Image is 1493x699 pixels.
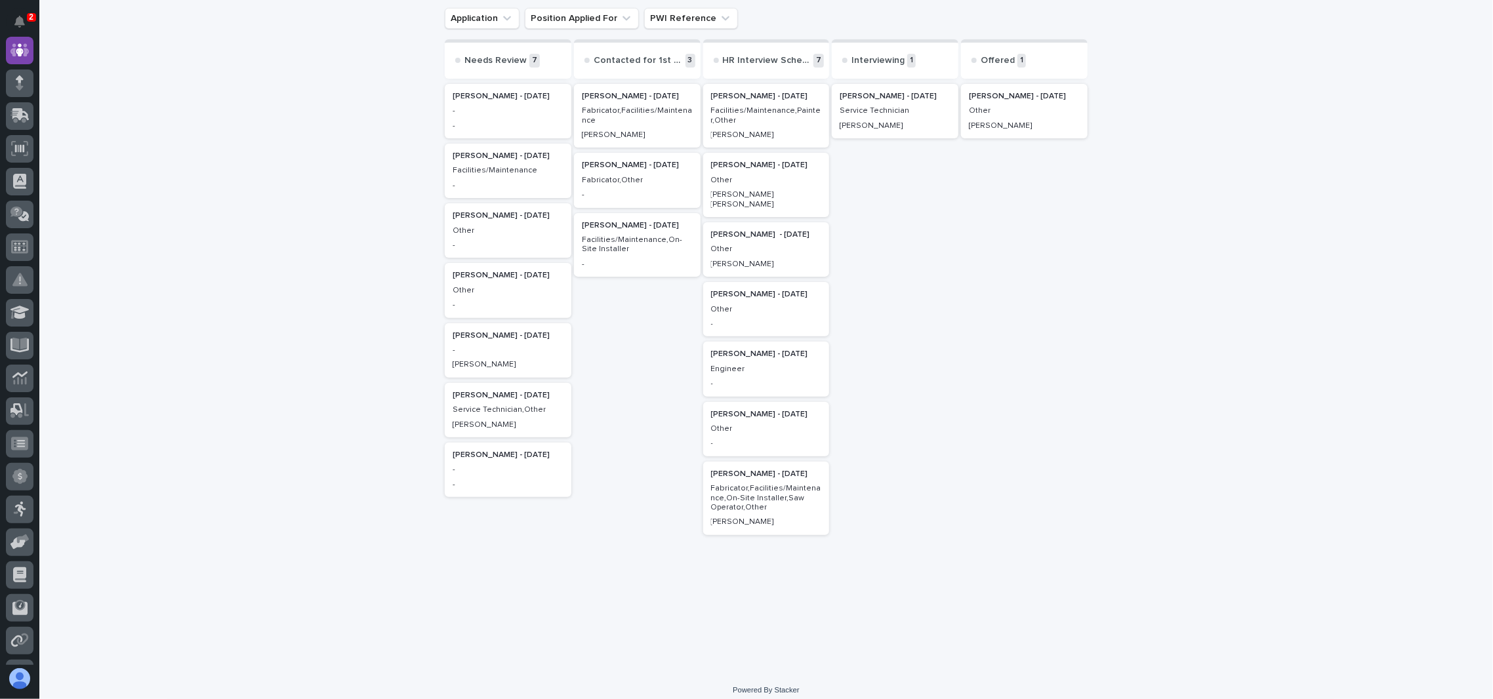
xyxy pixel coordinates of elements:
[582,221,693,230] p: [PERSON_NAME] - [DATE]
[851,55,905,66] p: Interviewing
[574,213,701,277] a: [PERSON_NAME] - [DATE]Facilities/Maintenance,On-Site Installer-
[969,106,1080,115] p: Other
[453,420,563,429] p: [PERSON_NAME]
[813,54,824,68] p: 7
[453,391,563,400] p: [PERSON_NAME] - [DATE]
[703,84,830,148] a: [PERSON_NAME] - [DATE]Facilities/Maintenance,Painter,Other[PERSON_NAME]
[733,686,799,694] a: Powered By Stacker
[711,290,822,299] p: [PERSON_NAME] - [DATE]
[711,176,822,185] p: Other
[453,166,563,175] p: Facilities/Maintenance
[453,450,563,460] p: [PERSON_NAME] - [DATE]
[453,360,563,369] p: [PERSON_NAME]
[453,331,563,340] p: [PERSON_NAME] - [DATE]
[1017,54,1026,68] p: 1
[703,462,830,535] a: [PERSON_NAME] - [DATE]Fabricator,Facilities/Maintenance,On-Site Installer,Saw Operator,Other[PERS...
[703,282,830,336] div: [PERSON_NAME] - [DATE]Other-
[582,92,693,101] p: [PERSON_NAME] - [DATE]
[981,55,1015,66] p: Offered
[453,121,563,130] p: -
[711,130,822,140] p: [PERSON_NAME]
[711,106,822,125] p: Facilities/Maintenance,Painter,Other
[711,161,822,170] p: [PERSON_NAME] - [DATE]
[445,8,520,29] button: Application
[711,245,822,254] p: Other
[453,346,563,355] p: -
[445,443,571,497] div: [PERSON_NAME] - [DATE]--
[453,405,563,414] p: Service Technician,Other
[453,286,563,295] p: Other
[445,383,571,437] a: [PERSON_NAME] - [DATE]Service Technician,Other[PERSON_NAME]
[907,54,916,68] p: 1
[582,161,693,170] p: [PERSON_NAME] - [DATE]
[644,8,738,29] button: PWI Reference
[453,151,563,161] p: [PERSON_NAME] - [DATE]
[685,54,695,68] p: 3
[703,342,830,396] div: [PERSON_NAME] - [DATE]Engineer-
[453,92,563,101] p: [PERSON_NAME] - [DATE]
[574,84,701,148] a: [PERSON_NAME] - [DATE]Fabricator,Facilities/Maintenance[PERSON_NAME]
[703,153,830,217] a: [PERSON_NAME] - [DATE]Other[PERSON_NAME] [PERSON_NAME]
[711,305,822,314] p: Other
[16,16,33,37] div: Notifications2
[574,153,701,207] div: [PERSON_NAME] - [DATE]Fabricator,Other-
[525,8,639,29] button: Position Applied For
[832,84,958,138] a: [PERSON_NAME] - [DATE]Service Technician[PERSON_NAME]
[840,92,951,101] p: [PERSON_NAME] - [DATE]
[453,465,563,474] p: -
[6,8,33,35] button: Notifications
[445,144,571,198] a: [PERSON_NAME] - [DATE]Facilities/Maintenance-
[453,300,563,310] p: -
[582,260,693,269] p: -
[453,226,563,235] p: Other
[711,260,822,269] p: [PERSON_NAME]
[711,410,822,419] p: [PERSON_NAME] - [DATE]
[445,203,571,258] a: [PERSON_NAME] - [DATE]Other-
[445,263,571,317] a: [PERSON_NAME] - [DATE]Other-
[453,211,563,220] p: [PERSON_NAME] - [DATE]
[529,54,540,68] p: 7
[711,319,822,329] p: -
[711,424,822,433] p: Other
[445,323,571,378] a: [PERSON_NAME] - [DATE]-[PERSON_NAME]
[582,106,693,125] p: Fabricator,Facilities/Maintenance
[711,190,822,209] p: [PERSON_NAME] [PERSON_NAME]
[711,365,822,374] p: Engineer
[582,176,693,185] p: Fabricator,Other
[711,349,822,359] p: [PERSON_NAME] - [DATE]
[594,55,683,66] p: Contacted for 1st Interview
[711,469,822,479] p: [PERSON_NAME] - [DATE]
[453,271,563,280] p: [PERSON_NAME] - [DATE]
[445,84,571,138] a: [PERSON_NAME] - [DATE]--
[582,130,693,140] p: [PERSON_NAME]
[969,121,1080,130] p: [PERSON_NAME]
[711,92,822,101] p: [PERSON_NAME] - [DATE]
[703,222,830,277] a: [PERSON_NAME] - [DATE]Other[PERSON_NAME]
[582,190,693,199] p: -
[723,55,811,66] p: HR Interview Scheduled / Complete
[969,92,1080,101] p: [PERSON_NAME] - [DATE]
[961,84,1088,138] a: [PERSON_NAME] - [DATE]Other[PERSON_NAME]
[703,402,830,456] a: [PERSON_NAME] - [DATE]Other-
[453,241,563,250] p: -
[711,379,822,388] p: -
[840,106,951,115] p: Service Technician
[453,106,563,115] p: -
[453,181,563,190] p: -
[840,121,951,130] p: [PERSON_NAME]
[711,517,822,527] p: [PERSON_NAME]
[29,12,33,22] p: 2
